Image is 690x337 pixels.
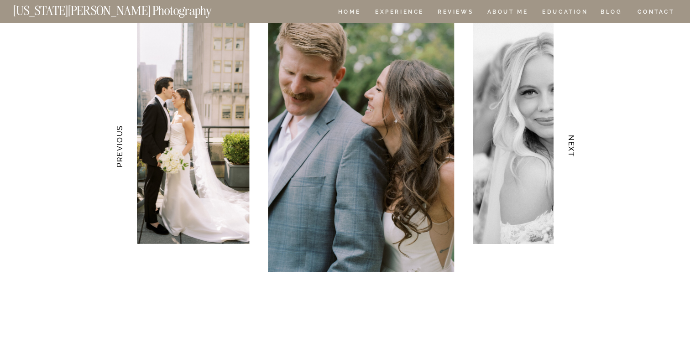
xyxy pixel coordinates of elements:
[13,5,242,12] a: [US_STATE][PERSON_NAME] Photography
[637,7,675,17] a: CONTACT
[336,9,362,17] a: HOME
[375,9,423,17] a: Experience
[487,9,528,17] a: ABOUT ME
[567,118,576,175] h3: NEXT
[115,118,124,175] h3: PREVIOUS
[438,9,472,17] a: REVIEWS
[601,9,622,17] a: BLOG
[541,9,589,17] a: EDUCATION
